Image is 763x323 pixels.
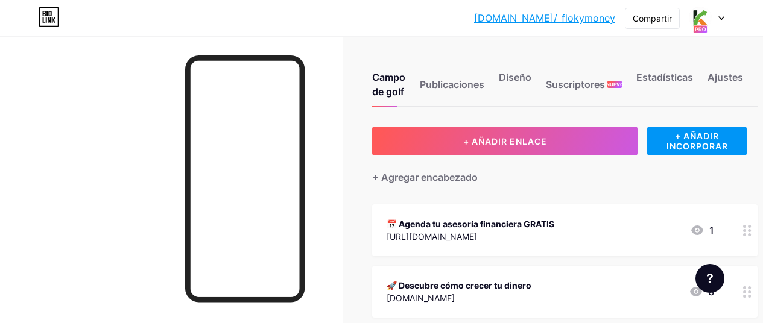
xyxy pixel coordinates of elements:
font: NUEVO [606,81,624,87]
font: Campo de golf [372,71,405,98]
font: Ajustes [708,71,743,83]
font: + AÑADIR ENLACE [463,136,547,146]
font: Diseño [499,71,531,83]
font: 🚀 Descubre cómo crecer tu dinero [387,280,531,290]
font: 📅 Agenda tu asesoría financiera GRATIS [387,219,554,229]
font: [DOMAIN_NAME]/_flokymoney [474,12,615,24]
font: [URL][DOMAIN_NAME] [387,231,477,242]
font: 1 [709,224,714,236]
font: Suscriptores [546,78,605,90]
font: + AÑADIR INCORPORAR [666,131,728,151]
button: + AÑADIR ENLACE [372,127,638,155]
font: Estadísticas [636,71,693,83]
img: emprendetusnegocios [689,7,712,30]
font: Publicaciones [420,78,484,90]
font: + Agregar encabezado [372,171,478,183]
font: [DOMAIN_NAME] [387,293,455,303]
font: Compartir [633,13,672,24]
a: [DOMAIN_NAME]/_flokymoney [474,11,615,25]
